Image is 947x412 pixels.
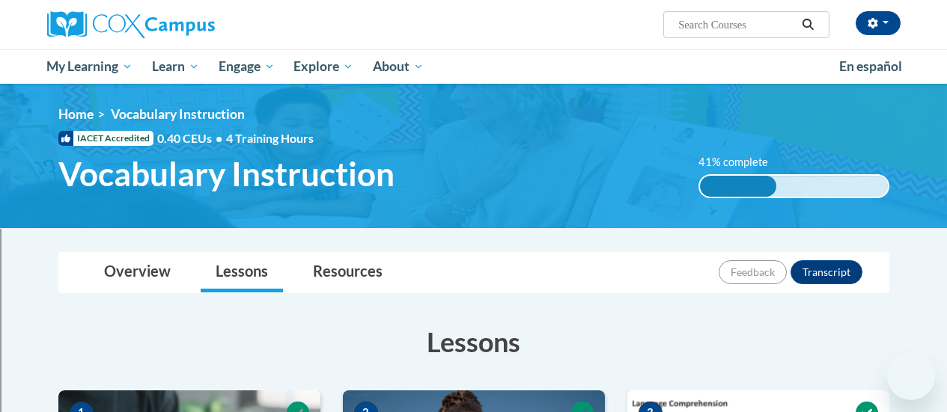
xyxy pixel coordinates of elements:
a: Explore [284,49,363,84]
img: Cox Campus [47,11,215,38]
span: • [216,131,222,145]
a: En español [829,51,912,82]
span: En español [839,58,902,74]
span: My Learning [46,58,133,76]
span: Vocabulary Instruction [111,106,245,122]
a: Engage [209,49,284,84]
span: Vocabulary Instruction [58,154,395,194]
button: Account Settings [856,11,901,35]
label: 41% complete [698,154,785,170]
a: Cox Campus [47,11,317,38]
span: About [373,58,424,76]
a: About [363,49,433,84]
span: Explore [293,58,353,76]
a: My Learning [37,49,143,84]
a: Learn [142,49,209,84]
iframe: Button to launch messaging window [887,352,935,400]
span: Engage [219,58,275,76]
button: Search [797,16,819,34]
a: Home [58,106,94,122]
span: 0.40 CEUs [157,130,226,147]
div: Main menu [36,49,912,84]
span: IACET Accredited [58,131,153,146]
span: 4 Training Hours [226,131,314,145]
span: Learn [152,58,199,76]
input: Search Courses [677,16,797,34]
div: 41% complete [700,176,777,197]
